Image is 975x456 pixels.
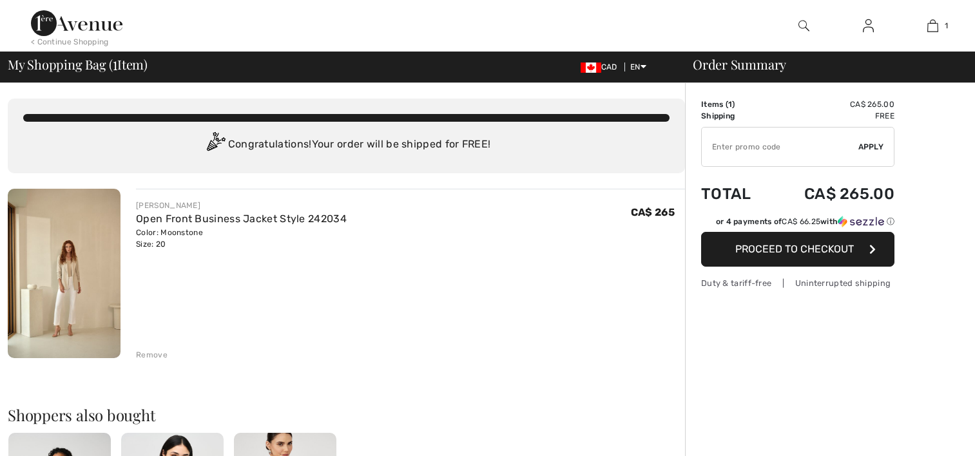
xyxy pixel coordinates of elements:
[782,217,820,226] span: CA$ 66.25
[863,18,874,33] img: My Info
[735,243,854,255] span: Proceed to Checkout
[770,99,894,110] td: CA$ 265.00
[701,277,894,289] div: Duty & tariff-free | Uninterrupted shipping
[945,20,948,32] span: 1
[202,132,228,158] img: Congratulation2.svg
[31,36,109,48] div: < Continue Shopping
[927,18,938,33] img: My Bag
[136,213,347,225] a: Open Front Business Jacket Style 242034
[701,99,770,110] td: Items ( )
[838,216,884,227] img: Sezzle
[23,132,670,158] div: Congratulations! Your order will be shipped for FREE!
[798,18,809,33] img: search the website
[581,62,601,73] img: Canadian Dollar
[728,100,732,109] span: 1
[31,10,122,36] img: 1ère Avenue
[677,58,967,71] div: Order Summary
[858,141,884,153] span: Apply
[113,55,117,71] span: 1
[136,349,168,361] div: Remove
[701,172,770,216] td: Total
[716,216,894,227] div: or 4 payments of with
[901,18,964,33] a: 1
[770,172,894,216] td: CA$ 265.00
[8,407,685,423] h2: Shoppers also bought
[8,58,148,71] span: My Shopping Bag ( Item)
[136,227,347,250] div: Color: Moonstone Size: 20
[701,110,770,122] td: Shipping
[630,62,646,71] span: EN
[581,62,623,71] span: CAD
[853,18,884,34] a: Sign In
[770,110,894,122] td: Free
[8,189,121,358] img: Open Front Business Jacket Style 242034
[701,232,894,267] button: Proceed to Checkout
[701,216,894,232] div: or 4 payments ofCA$ 66.25withSezzle Click to learn more about Sezzle
[136,200,347,211] div: [PERSON_NAME]
[702,128,858,166] input: Promo code
[631,206,675,218] span: CA$ 265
